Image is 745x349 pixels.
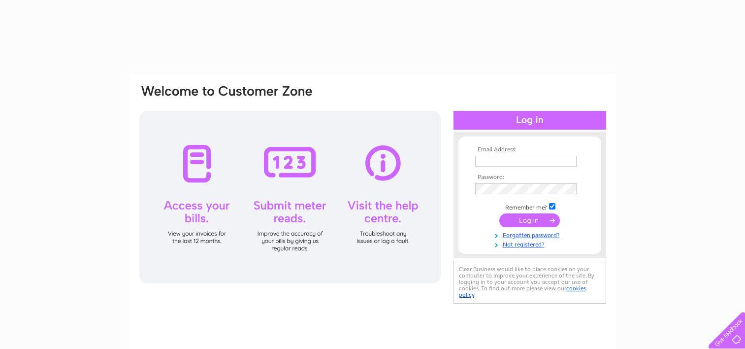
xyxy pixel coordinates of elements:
[499,213,560,227] input: Submit
[459,285,586,298] a: cookies policy
[475,239,587,248] a: Not registered?
[453,261,606,304] div: Clear Business would like to place cookies on your computer to improve your experience of the sit...
[473,174,587,181] th: Password:
[475,230,587,239] a: Forgotten password?
[473,202,587,211] td: Remember me?
[473,146,587,153] th: Email Address:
